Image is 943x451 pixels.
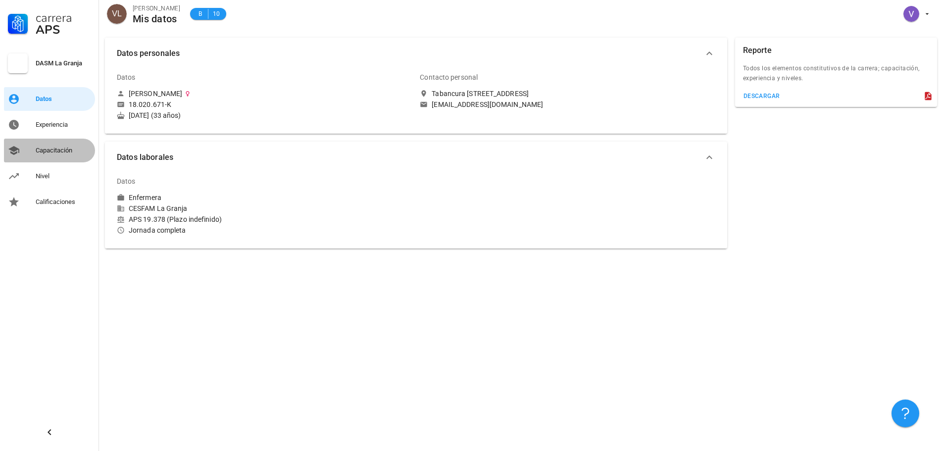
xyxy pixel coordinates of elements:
a: Experiencia [4,113,95,137]
div: Carrera [36,12,91,24]
div: Nivel [36,172,91,180]
div: Datos [117,65,136,89]
div: avatar [903,6,919,22]
div: Reporte [743,38,772,63]
a: [EMAIL_ADDRESS][DOMAIN_NAME] [420,100,715,109]
div: [EMAIL_ADDRESS][DOMAIN_NAME] [432,100,543,109]
a: Nivel [4,164,95,188]
div: Todos los elementos constitutivos de la carrera; capacitación, experiencia y niveles. [735,63,937,89]
button: Datos laborales [105,142,727,173]
div: CESFAM La Granja [117,204,412,213]
div: 18.020.671-K [129,100,171,109]
div: Jornada completa [117,226,412,235]
div: Datos [36,95,91,103]
div: Contacto personal [420,65,478,89]
div: Enfermera [129,193,161,202]
a: Tabancura [STREET_ADDRESS] [420,89,715,98]
span: 10 [212,9,220,19]
div: [DATE] (33 años) [117,111,412,120]
span: B [196,9,204,19]
div: Tabancura [STREET_ADDRESS] [432,89,529,98]
span: Datos personales [117,47,703,60]
div: [PERSON_NAME] [129,89,182,98]
a: Datos [4,87,95,111]
div: Experiencia [36,121,91,129]
a: Capacitación [4,139,95,162]
div: [PERSON_NAME] [133,3,180,13]
div: Mis datos [133,13,180,24]
button: Datos personales [105,38,727,69]
div: Capacitación [36,147,91,154]
div: DASM La Granja [36,59,91,67]
a: Calificaciones [4,190,95,214]
div: APS 19.378 (Plazo indefinido) [117,215,412,224]
div: Calificaciones [36,198,91,206]
button: descargar [739,89,784,103]
div: APS [36,24,91,36]
div: avatar [107,4,127,24]
div: Datos [117,169,136,193]
div: descargar [743,93,780,100]
span: Datos laborales [117,150,703,164]
span: VL [112,4,122,24]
